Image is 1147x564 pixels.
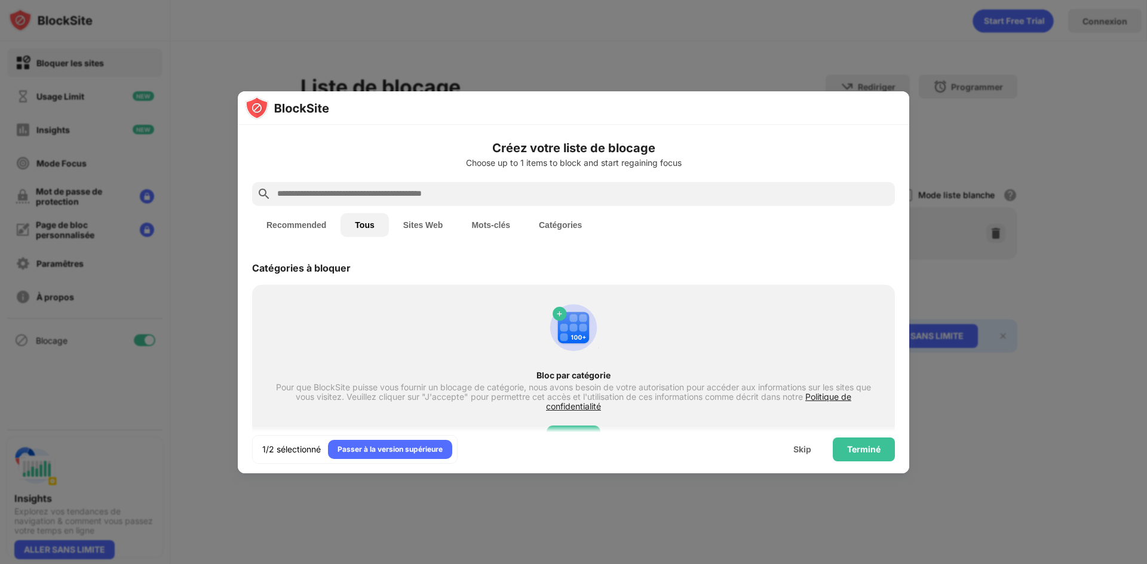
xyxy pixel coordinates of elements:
[262,443,321,455] div: 1/2 sélectionné
[257,187,271,201] img: search.svg
[274,371,873,380] div: Bloc par catégorie
[545,299,602,356] img: category-add.svg
[338,443,443,455] div: Passer à la version supérieure
[252,139,895,157] h6: Créez votre liste de blocage
[546,392,851,411] span: Politique de confidentialité
[245,96,329,120] img: logo-blocksite.svg
[252,262,351,274] div: Catégories à bloquer
[274,383,873,411] div: Pour que BlockSite puisse vous fournir un blocage de catégorie, nous avons besoin de votre autori...
[341,213,388,237] button: Tous
[525,213,596,237] button: Catégories
[252,213,341,237] button: Recommended
[252,158,895,168] div: Choose up to 1 items to block and start regaining focus
[847,445,881,454] div: Terminé
[793,445,811,454] div: Skip
[389,213,458,237] button: Sites Web
[457,213,525,237] button: Mots-clés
